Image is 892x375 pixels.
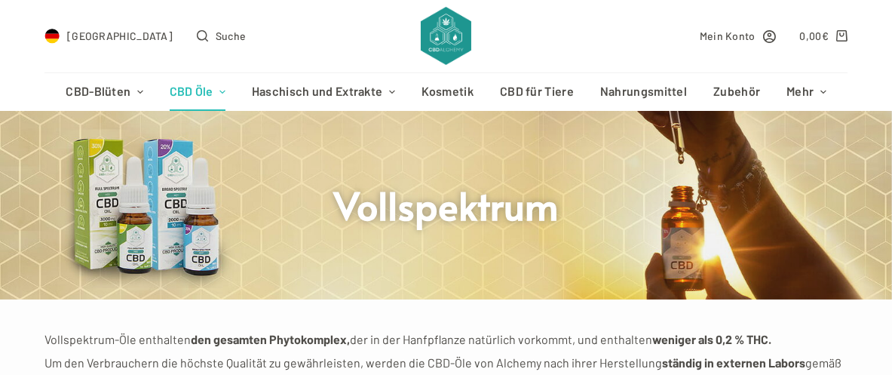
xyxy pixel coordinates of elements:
[44,29,60,44] img: DE Flag
[662,355,805,370] strong: ständig in externen Labors
[487,73,587,111] a: CBD für Tiere
[53,73,839,111] nav: Header-Menü
[700,27,756,45] span: Mein Konto
[216,27,247,45] span: Suche
[700,73,774,111] a: Zubehör
[800,29,829,42] bdi: 0,00
[191,332,350,346] strong: den gesamten Phytokomplex,
[587,73,700,111] a: Nahrungsmittel
[822,29,829,42] span: €
[421,7,471,65] img: CBD Alchemy
[408,73,486,111] a: Kosmetik
[652,332,771,346] strong: weniger als 0,2 % THC.
[800,27,848,45] a: Shopping cart
[53,73,156,111] a: CBD-Blüten
[67,27,173,45] span: [GEOGRAPHIC_DATA]
[238,73,408,111] a: Haschisch und Extrakte
[164,180,729,229] h1: Vollspektrum
[44,27,173,45] a: Select Country
[197,27,246,45] button: Open search form
[44,330,848,349] p: Vollspektrum-Öle enthalten der in der Hanfpflanze natürlich vorkommt, und enthalten
[156,73,238,111] a: CBD Öle
[700,27,776,45] a: Mein Konto
[774,73,839,111] a: Mehr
